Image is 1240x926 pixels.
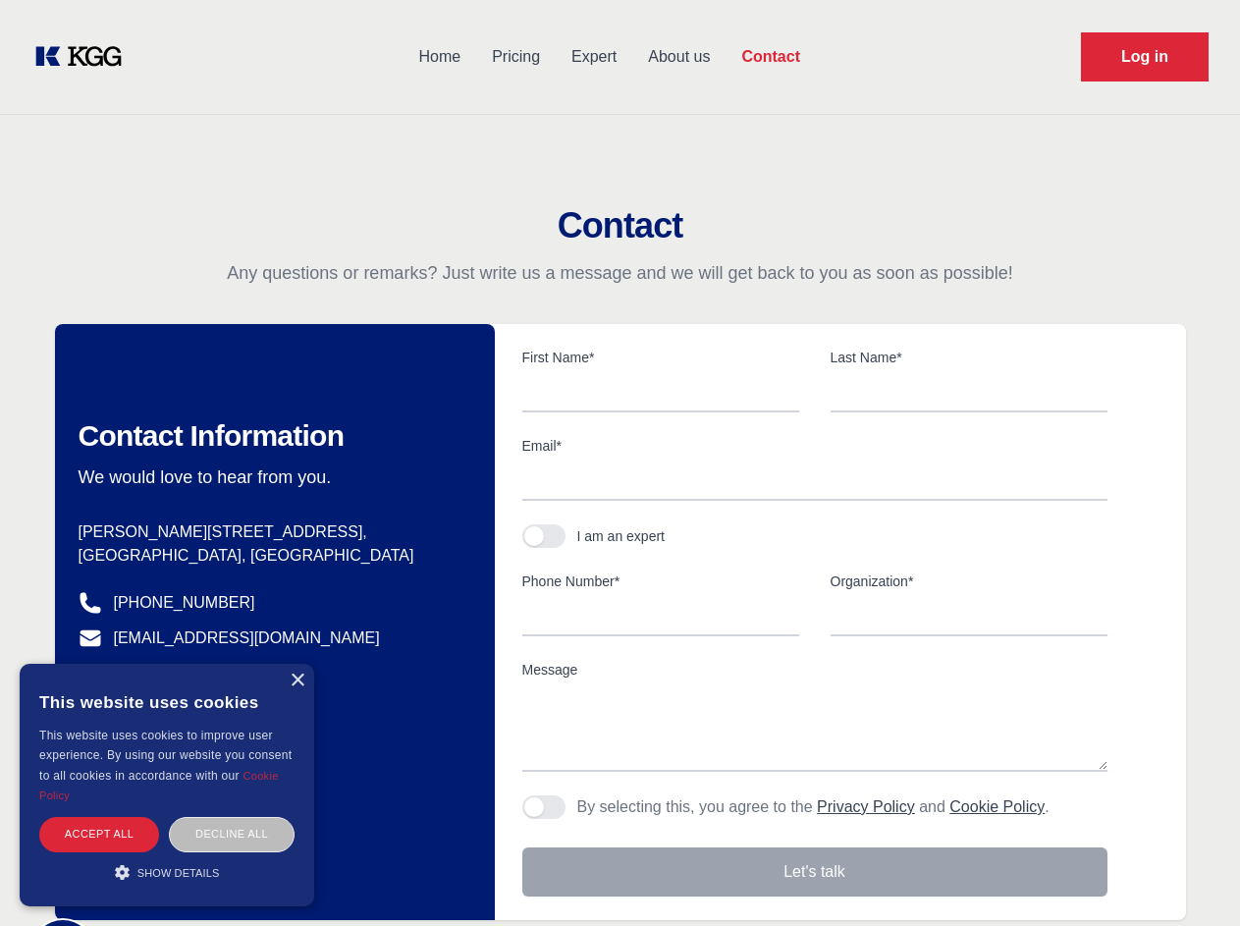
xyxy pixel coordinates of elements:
div: I am an expert [577,526,666,546]
span: Show details [137,867,220,879]
a: [EMAIL_ADDRESS][DOMAIN_NAME] [114,626,380,650]
a: [PHONE_NUMBER] [114,591,255,615]
a: Cookie Policy [949,798,1045,815]
p: [PERSON_NAME][STREET_ADDRESS], [79,520,463,544]
div: This website uses cookies [39,679,295,726]
iframe: Chat Widget [1142,832,1240,926]
p: We would love to hear from you. [79,465,463,489]
label: Organization* [831,572,1107,591]
a: Privacy Policy [817,798,915,815]
a: Cookie Policy [39,770,279,801]
label: First Name* [522,348,799,367]
div: Decline all [169,817,295,851]
a: Request Demo [1081,32,1209,82]
p: [GEOGRAPHIC_DATA], [GEOGRAPHIC_DATA] [79,544,463,568]
label: Message [522,660,1107,680]
div: Show details [39,862,295,882]
h2: Contact [24,206,1216,245]
div: Close [290,674,304,688]
div: Accept all [39,817,159,851]
h2: Contact Information [79,418,463,454]
a: KOL Knowledge Platform: Talk to Key External Experts (KEE) [31,41,137,73]
a: Contact [726,31,816,82]
label: Email* [522,436,1107,456]
a: @knowledgegategroup [79,662,274,685]
a: About us [632,31,726,82]
label: Last Name* [831,348,1107,367]
label: Phone Number* [522,572,799,591]
span: This website uses cookies to improve user experience. By using our website you consent to all coo... [39,729,292,783]
p: By selecting this, you agree to the and . [577,795,1050,819]
a: Pricing [476,31,556,82]
a: Home [403,31,476,82]
p: Any questions or remarks? Just write us a message and we will get back to you as soon as possible! [24,261,1216,285]
a: Expert [556,31,632,82]
button: Let's talk [522,847,1107,897]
